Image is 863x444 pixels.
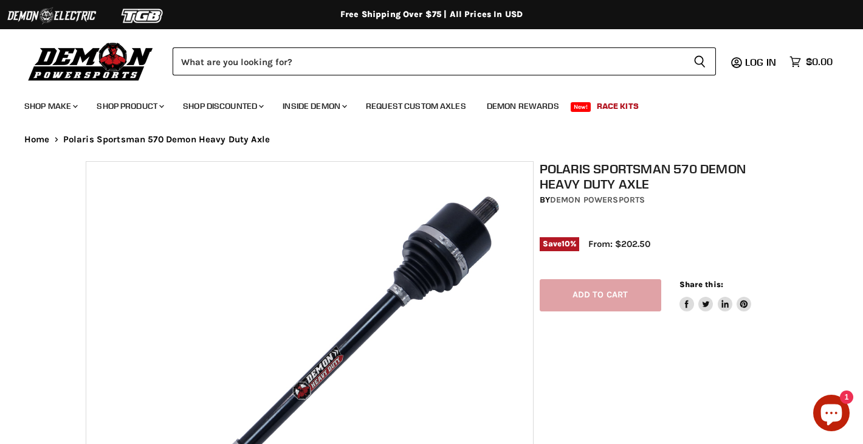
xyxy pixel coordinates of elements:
[478,94,568,119] a: Demon Rewards
[810,395,853,434] inbox-online-store-chat: Shopify online store chat
[24,134,50,145] a: Home
[173,47,684,75] input: Search
[174,94,271,119] a: Shop Discounted
[571,102,591,112] span: New!
[745,56,776,68] span: Log in
[540,161,784,192] h1: Polaris Sportsman 570 Demon Heavy Duty Axle
[15,89,830,119] ul: Main menu
[63,134,270,145] span: Polaris Sportsman 570 Demon Heavy Duty Axle
[684,47,716,75] button: Search
[588,94,648,119] a: Race Kits
[679,279,752,311] aside: Share this:
[740,57,783,68] a: Log in
[562,239,570,248] span: 10
[357,94,475,119] a: Request Custom Axles
[550,195,645,205] a: Demon Powersports
[173,47,716,75] form: Product
[588,238,650,249] span: From: $202.50
[6,4,97,27] img: Demon Electric Logo 2
[273,94,354,119] a: Inside Demon
[24,40,157,83] img: Demon Powersports
[88,94,171,119] a: Shop Product
[806,56,833,68] span: $0.00
[540,237,580,251] span: Save %
[15,94,85,119] a: Shop Make
[679,280,723,289] span: Share this:
[540,193,784,207] div: by
[783,53,839,71] a: $0.00
[97,4,188,27] img: TGB Logo 2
